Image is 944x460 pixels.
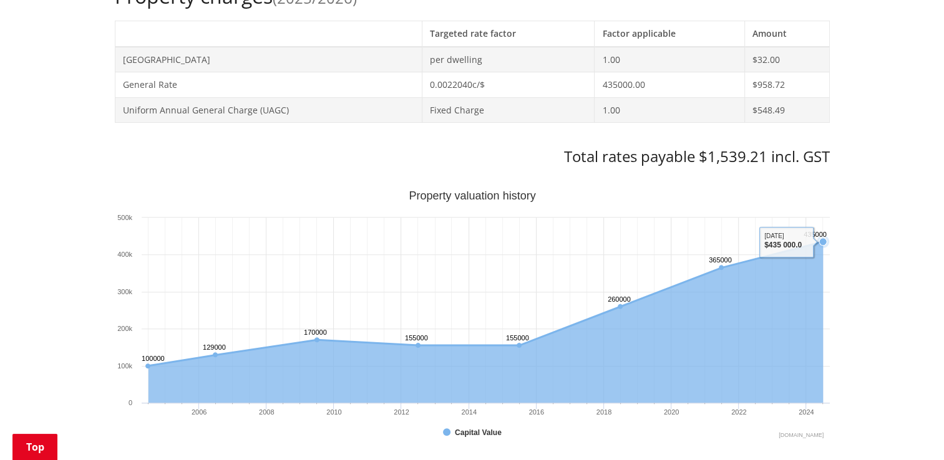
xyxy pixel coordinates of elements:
[314,337,319,342] path: Tuesday, Jun 30, 12:00, 170,000. Capital Value.
[744,97,829,123] td: $548.49
[778,432,823,438] text: Chart credits: Highcharts.com
[117,288,132,295] text: 300k
[115,191,830,440] div: Property valuation history. Highcharts interactive chart.
[804,231,827,238] text: 435000
[203,343,226,351] text: 129000
[663,408,678,416] text: 2020
[595,21,745,46] th: Factor applicable
[115,97,422,123] td: Uniform Annual General Charge (UAGC)
[115,191,830,440] svg: Interactive chart
[443,427,503,438] button: Show Capital Value
[117,251,132,258] text: 400k
[744,47,829,72] td: $32.00
[422,72,595,98] td: 0.0022040c/$
[744,21,829,46] th: Amount
[595,72,745,98] td: 435000.00
[618,304,623,309] path: Saturday, Jun 30, 12:00, 260,000. Capital Value.
[128,399,132,406] text: 0
[799,408,814,416] text: 2024
[416,343,421,348] path: Saturday, Jun 30, 12:00, 155,000. Capital Value.
[213,352,218,357] path: Friday, Jun 30, 12:00, 129,000. Capital Value.
[394,408,409,416] text: 2012
[258,408,273,416] text: 2008
[117,325,132,332] text: 200k
[731,408,746,416] text: 2022
[596,408,611,416] text: 2018
[608,295,631,303] text: 260000
[326,408,341,416] text: 2010
[12,434,57,460] a: Top
[117,214,132,221] text: 500k
[422,21,595,46] th: Targeted rate factor
[405,334,428,342] text: 155000
[819,238,826,246] path: Sunday, Jun 30, 12:00, 435,000. Capital Value.
[595,47,745,72] td: 1.00
[422,97,595,123] td: Fixed Charge
[517,343,522,348] path: Tuesday, Jun 30, 12:00, 155,000. Capital Value.
[115,148,830,166] h3: Total rates payable $1,539.21 incl. GST
[887,408,932,453] iframe: Messenger Launcher
[506,334,529,342] text: 155000
[191,408,206,416] text: 2006
[528,408,543,416] text: 2016
[115,47,422,72] td: [GEOGRAPHIC_DATA]
[744,72,829,98] td: $958.72
[142,355,165,362] text: 100000
[117,362,132,370] text: 100k
[595,97,745,123] td: 1.00
[409,189,535,202] text: Property valuation history
[422,47,595,72] td: per dwelling
[709,256,732,264] text: 365000
[145,363,150,368] path: Wednesday, Jun 30, 12:00, 100,000. Capital Value.
[718,265,723,270] path: Wednesday, Jun 30, 12:00, 365,000. Capital Value.
[115,72,422,98] td: General Rate
[304,328,327,336] text: 170000
[461,408,476,416] text: 2014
